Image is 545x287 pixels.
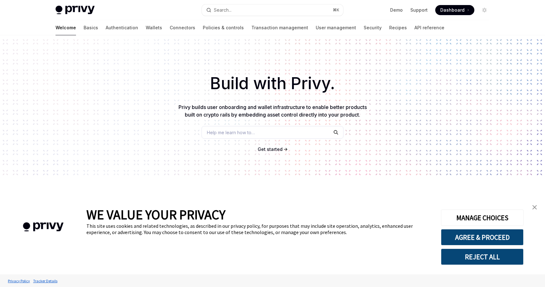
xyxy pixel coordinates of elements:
a: Get started [258,146,283,152]
a: Tracker Details [32,275,59,286]
a: Connectors [170,20,195,35]
button: AGREE & PROCEED [441,229,524,245]
a: Wallets [146,20,162,35]
img: light logo [56,6,95,14]
a: Security [364,20,382,35]
h1: Build with Privy. [10,71,535,96]
a: Privacy Policy [6,275,32,286]
button: Search...⌘K [202,4,343,16]
button: REJECT ALL [441,249,524,265]
span: Privy builds user onboarding and wallet infrastructure to enable better products built on crypto ... [179,104,367,118]
button: MANAGE CHOICES [441,210,524,226]
a: Dashboard [435,5,474,15]
a: API reference [414,20,444,35]
span: Dashboard [440,7,465,13]
span: Get started [258,146,283,152]
a: Recipes [389,20,407,35]
span: WE VALUE YOUR PRIVACY [86,206,226,223]
a: Demo [390,7,403,13]
span: ⌘ K [333,8,339,13]
a: Authentication [106,20,138,35]
img: close banner [532,205,537,210]
span: Help me learn how to… [207,129,255,136]
img: company logo [9,213,77,241]
a: Transaction management [251,20,308,35]
div: This site uses cookies and related technologies, as described in our privacy policy, for purposes... [86,223,431,235]
a: User management [316,20,356,35]
a: Basics [84,20,98,35]
a: Support [410,7,428,13]
a: Welcome [56,20,76,35]
a: Policies & controls [203,20,244,35]
a: close banner [528,201,541,214]
div: Search... [214,6,231,14]
button: Toggle dark mode [479,5,489,15]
